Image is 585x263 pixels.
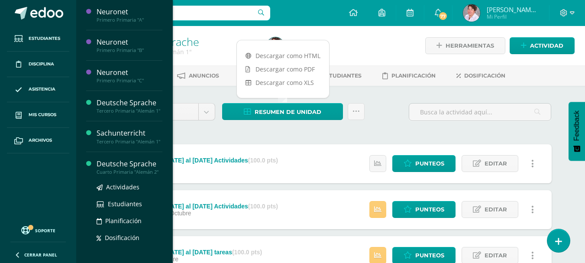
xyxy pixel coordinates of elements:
div: Neuronet [97,7,162,17]
a: Soporte [10,224,66,236]
span: Punteos [415,201,444,218]
a: Actividades [97,182,162,192]
a: Descargar como HTML [237,49,329,62]
span: Planificación [105,217,142,225]
strong: (100.0 pts) [232,249,262,256]
a: Dosificación [456,69,505,83]
span: Herramientas [446,38,494,54]
span: Dosificación [464,72,505,79]
a: NeuronetPrimero Primaria "A" [97,7,162,23]
span: Estudiantes [322,72,362,79]
span: [PERSON_NAME] del [PERSON_NAME] [487,5,539,14]
img: e25b2687233f2d436f85fc9313f9d881.png [463,4,480,22]
a: Punteos [392,201,456,218]
div: Neuronet [97,37,162,47]
div: Primero Primaria "C" [97,78,162,84]
div: Neuronet [97,68,162,78]
a: Descargar como XLS [237,76,329,89]
div: Deutsche Sprache [97,159,162,169]
a: Planificación [382,69,436,83]
a: Dosificación [97,233,162,243]
a: Deutsche SpracheTercero Primaria "Alemán 1" [97,98,162,114]
a: Estudiantes [310,69,362,83]
a: Descargar como PDF [237,62,329,76]
span: 77 [438,11,448,21]
span: Planificación [391,72,436,79]
span: Mi Perfil [487,13,539,20]
a: Punteos [392,155,456,172]
a: Deutsche SpracheCuarto Primaria "Alemán 2" [97,159,162,175]
div: Primero Primaria "A" [97,17,162,23]
span: Estudiantes [108,200,142,208]
a: NeuronetPrimero Primaria "C" [97,68,162,84]
div: Tercero Primaria 'Alemán 1' [109,48,256,56]
input: Busca la actividad aquí... [409,104,551,120]
img: e25b2687233f2d436f85fc9313f9d881.png [267,37,284,55]
span: Disciplina [29,61,54,68]
div: Primero Primaria "B" [97,47,162,53]
div: Semana 34 dle [DATE] al [DATE] Actividades [120,203,278,210]
div: Semana 35 del [DATE] al [DATE] Actividades [120,157,278,164]
a: Mis cursos [7,102,69,128]
a: Disciplina [7,52,69,77]
a: Actividad [510,37,575,54]
a: Anuncios [177,69,219,83]
span: 06 de Octubre [153,210,191,217]
div: Cuarto Primaria "Alemán 2" [97,169,162,175]
div: Tercero Primaria "Alemán 1" [97,108,162,114]
span: Estudiantes [29,35,60,42]
span: Feedback [573,110,581,141]
span: Actividad [530,38,563,54]
span: Cerrar panel [24,252,57,258]
a: Planificación [97,216,162,226]
a: Estudiantes [7,26,69,52]
span: Editar [485,156,507,172]
strong: (100.0 pts) [248,157,278,164]
a: Estudiantes [97,199,162,209]
span: Actividades [106,183,139,191]
div: Semana 34 del [DATE] al [DATE] tareas [120,249,262,256]
span: Soporte [35,227,55,234]
span: Resumen de unidad [255,104,321,120]
button: Feedback - Mostrar encuesta [569,102,585,161]
a: Resumen de unidad [222,103,343,120]
span: Punteos [415,156,444,172]
span: Asistencia [29,86,55,93]
span: Editar [485,201,507,218]
div: Tercero Primaria "Alemán 1" [97,139,162,145]
div: Deutsche Sprache [97,98,162,108]
input: Busca un usuario... [82,6,270,20]
span: Dosificación [105,234,139,242]
span: Archivos [29,137,52,144]
strong: (100.0 pts) [248,203,278,210]
div: Sachunterricht [97,128,162,138]
span: Anuncios [189,72,219,79]
a: Archivos [7,128,69,153]
a: Herramientas [425,37,505,54]
a: Asistencia [7,77,69,103]
h1: Deutsche Sprache [109,36,256,48]
a: NeuronetPrimero Primaria "B" [97,37,162,53]
a: SachunterrichtTercero Primaria "Alemán 1" [97,128,162,144]
span: Mis cursos [29,111,56,118]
